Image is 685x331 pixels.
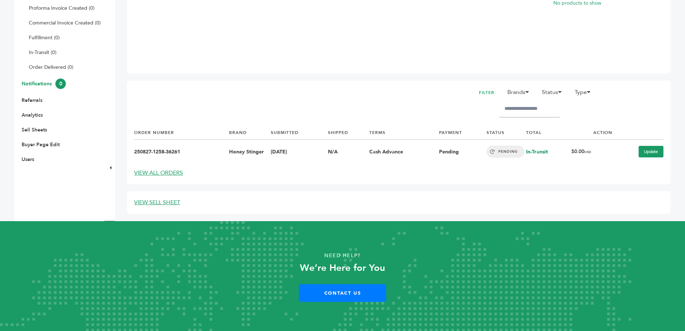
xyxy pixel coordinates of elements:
td: In-Transit [526,140,571,164]
p: Need Help? [34,250,651,261]
td: Honey Stinger [229,140,271,164]
td: $0.00 [571,140,612,164]
a: Notifications0 [22,80,66,87]
strong: We’re Here for You [300,261,385,274]
th: STATUS [487,126,526,139]
a: Commercial Invoice Created (0) [29,19,101,26]
span: 0 [55,79,66,89]
td: Pending [439,140,487,164]
span: USD [584,150,591,154]
a: Update [639,146,663,157]
li: Type [571,88,598,100]
a: VIEW SELL SHEET [134,198,180,206]
a: Analytics [22,112,43,118]
input: Filter by keywords [499,100,560,117]
th: ACTION [571,126,612,139]
a: Fulfillment (0) [29,34,60,41]
li: Brands [504,88,537,100]
a: Contact Us [299,284,386,302]
h2: FILTER: [479,88,496,98]
a: Sell Sheets [22,126,47,133]
th: ORDER NUMBER [134,126,229,139]
a: Proforma Invoice Created (0) [29,5,95,12]
a: Referrals [22,97,42,104]
th: SHIPPED [328,126,370,139]
a: Order Delivered (0) [29,64,73,71]
a: VIEW ALL ORDERS [134,169,183,177]
a: In-Transit (0) [29,49,56,56]
td: Cash Advance [369,140,439,164]
th: TOTAL [526,126,571,139]
th: SUBMITTED [271,126,328,139]
th: BRAND [229,126,271,139]
li: Status [538,88,570,100]
th: TERMS [369,126,439,139]
th: PAYMENT [439,126,487,139]
a: Buyer Page Edit [22,141,60,148]
span: PENDING [487,146,524,158]
td: [DATE] [271,140,328,164]
a: 250827-1258-36261 [134,148,180,155]
a: Users [22,156,34,163]
td: N/A [328,140,370,164]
